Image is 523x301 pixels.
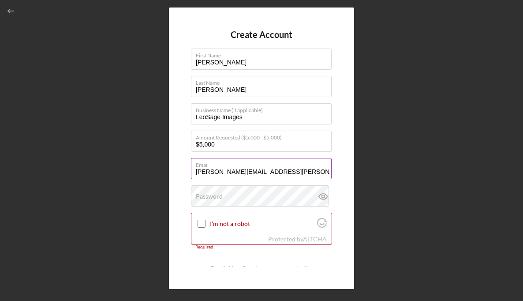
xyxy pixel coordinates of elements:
[196,193,223,200] label: Password
[210,220,314,227] label: I'm not a robot
[196,76,332,86] label: Last Name
[303,235,327,243] a: Visit Altcha.org
[231,30,292,40] h4: Create Account
[196,104,332,113] label: Business Name (if applicable)
[317,222,327,229] a: Visit Altcha.org
[196,49,332,59] label: First Name
[191,245,332,250] div: Required
[268,236,327,243] div: Protected by
[211,264,312,284] p: By clicking Continue you agree to the and
[196,131,332,141] label: Amount Requested ($5,000 - $5,000)
[196,158,332,168] label: Email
